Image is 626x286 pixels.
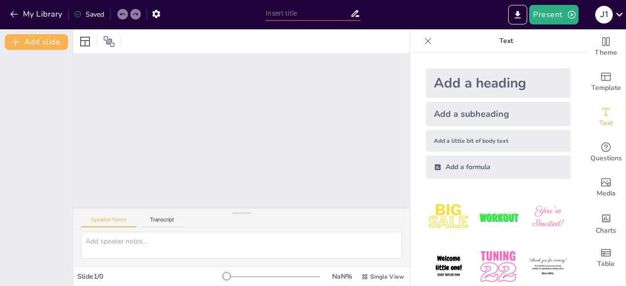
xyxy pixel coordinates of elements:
div: Get real-time input from your audience [586,135,626,170]
div: Add images, graphics, shapes or video [586,170,626,205]
button: Export to PowerPoint [508,5,527,24]
span: Single View [370,273,404,281]
div: Add a heading [426,68,571,98]
div: Add charts and graphs [586,205,626,241]
div: Add text boxes [586,100,626,135]
span: Theme [595,47,617,58]
div: Saved [74,10,104,19]
div: Add a formula [426,155,571,179]
div: j 1 [595,6,613,23]
div: Add a table [586,241,626,276]
div: Add a subheading [426,102,571,126]
button: Present [529,5,578,24]
button: j 1 [595,5,613,24]
button: Add slide [5,34,68,50]
input: Insert title [266,6,350,21]
div: Layout [77,34,93,49]
div: NaN % [330,272,354,281]
span: Charts [596,225,616,236]
span: Position [103,36,115,47]
button: Speaker Notes [81,217,136,227]
img: 1.jpeg [426,195,471,240]
div: Slide 1 / 0 [77,272,226,281]
span: Questions [590,153,622,164]
span: Table [597,259,615,269]
p: Text [436,29,577,53]
span: Text [599,118,613,129]
div: Change the overall theme [586,29,626,65]
img: 3.jpeg [525,195,571,240]
img: 2.jpeg [475,195,521,240]
button: Transcript [140,217,184,227]
button: My Library [7,6,67,22]
span: Media [597,188,616,199]
span: Template [591,83,621,93]
div: Add ready made slides [586,65,626,100]
div: Add a little bit of body text [426,130,571,152]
